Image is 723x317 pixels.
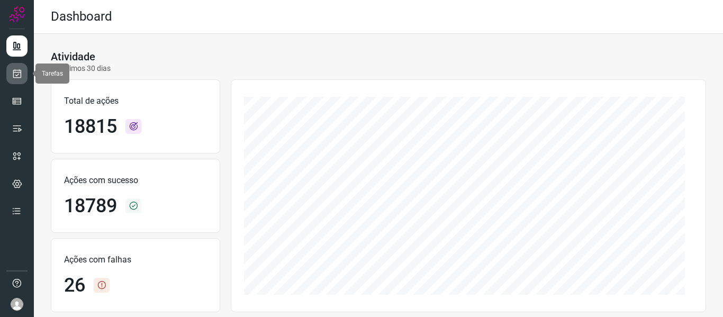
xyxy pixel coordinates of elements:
p: Ações com falhas [64,253,207,266]
h1: 18815 [64,115,117,138]
h1: 18789 [64,195,117,218]
p: Ações com sucesso [64,174,207,187]
h3: Atividade [51,50,95,63]
p: Total de ações [64,95,207,107]
span: Tarefas [42,70,63,77]
h2: Dashboard [51,9,112,24]
p: Últimos 30 dias [51,63,111,74]
h1: 26 [64,274,85,297]
img: avatar-user-boy.jpg [11,298,23,311]
img: Logo [9,6,25,22]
